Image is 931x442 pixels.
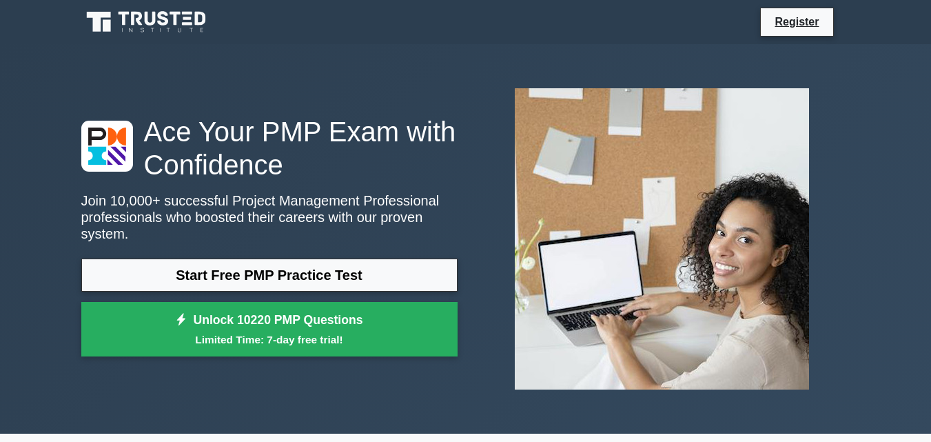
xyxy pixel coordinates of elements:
[766,13,827,30] a: Register
[81,302,458,357] a: Unlock 10220 PMP QuestionsLimited Time: 7-day free trial!
[81,115,458,181] h1: Ace Your PMP Exam with Confidence
[81,259,458,292] a: Start Free PMP Practice Test
[99,332,440,348] small: Limited Time: 7-day free trial!
[81,192,458,242] p: Join 10,000+ successful Project Management Professional professionals who boosted their careers w...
